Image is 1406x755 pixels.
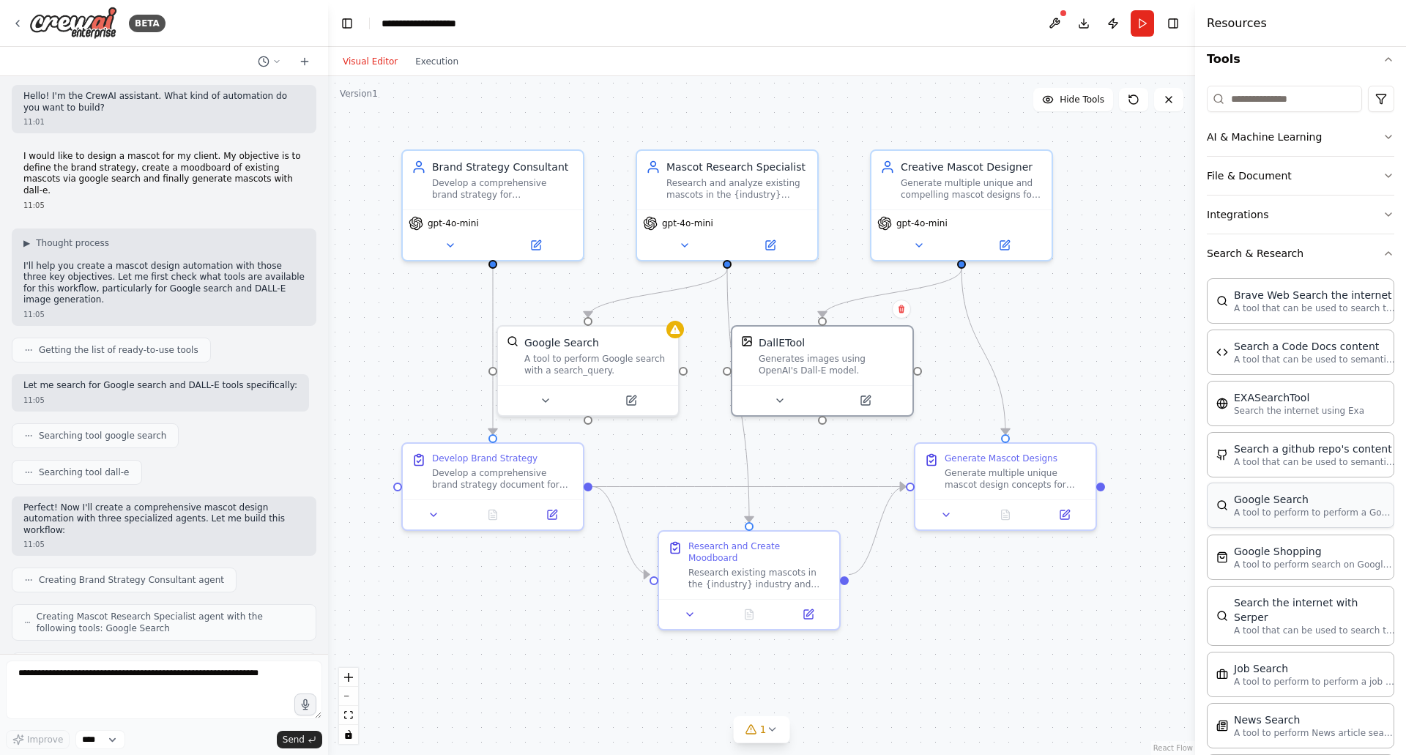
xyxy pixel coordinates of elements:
g: Edge from 1c45ede8-2ae8-4749-9e7e-3673829eb3b5 to 87370f40-906d-45b0-8050-268c4ce38dad [486,269,500,434]
img: SerpApiGoogleShoppingTool [1216,551,1228,563]
div: Generate multiple unique and compelling mascot designs for {client_name} using DALL-E, based on t... [901,177,1043,201]
img: SerplyWebSearchTool [507,335,518,347]
div: Creative Mascot DesignerGenerate multiple unique and compelling mascot designs for {client_name} ... [870,149,1053,261]
div: BETA [129,15,165,32]
button: Delete node [892,300,911,319]
button: Switch to previous chat [252,53,287,70]
p: Perfect! Now I'll create a comprehensive mascot design automation with three specialized agents. ... [23,502,305,537]
div: Develop a comprehensive brand strategy document for {client_name}'s mascot. Analyze the target au... [432,467,574,491]
div: Develop a comprehensive brand strategy for {client_name}'s mascot, including brand personality, t... [432,177,574,201]
span: Getting the list of ready-to-use tools [39,344,198,356]
div: A tool to perform Google search with a search_query. [524,353,669,376]
div: 11:01 [23,116,305,127]
div: 11:05 [23,309,305,320]
button: Open in side panel [824,392,907,409]
span: gpt-4o-mini [896,217,948,229]
span: Searching tool dall-e [39,466,130,478]
g: Edge from 87370f40-906d-45b0-8050-268c4ce38dad to 70bdd0c4-34db-4ce6-8abf-9ef4cf4b6d52 [592,480,906,494]
h4: Resources [1207,15,1267,32]
div: Mascot Research SpecialistResearch and analyze existing mascots in the {industry} industry and si... [636,149,819,261]
button: Open in side panel [494,237,577,254]
p: I'll help you create a mascot design automation with those three key objectives. Let me first che... [23,261,305,306]
div: Search a github repo's content [1234,442,1395,456]
div: DallETool [759,335,805,350]
div: Google Shopping [1234,544,1395,559]
g: Edge from 64c7b73e-1189-4216-95a3-84b4097cf2da to 403ebebb-aa98-4b01-9e71-4187848ee4e4 [581,269,734,317]
div: Research and analyze existing mascots in the {industry} industry and similar brands, compile visu... [666,177,808,201]
span: Creating Mascot Research Specialist agent with the following tools: Google Search [37,611,304,634]
button: toggle interactivity [339,725,358,744]
g: Edge from 64c7b73e-1189-4216-95a3-84b4097cf2da to 18f9df72-5f62-4e11-b0ea-a5a5916d887f [720,269,756,522]
button: Execution [406,53,467,70]
div: Brave Web Search the internet [1234,288,1395,302]
g: Edge from 86c8f8cf-6fa4-4aae-8960-bee92fb7aa5b to f2fa2bbb-934f-4911-bbbb-757cf2923040 [815,269,969,317]
a: React Flow attribution [1153,744,1193,752]
span: gpt-4o-mini [428,217,479,229]
span: Creating Brand Strategy Consultant agent [39,574,224,586]
button: zoom out [339,687,358,706]
div: 11:05 [23,539,305,550]
span: Thought process [36,237,109,249]
p: A tool to perform News article search with a search_query. [1234,727,1395,739]
div: Google Search [524,335,599,350]
p: A tool to perform search on Google shopping with a search_query. [1234,559,1395,570]
p: Let me search for Google search and DALL-E tools specifically: [23,380,297,392]
span: Hide Tools [1060,94,1104,105]
button: Visual Editor [334,53,406,70]
g: Edge from 87370f40-906d-45b0-8050-268c4ce38dad to 18f9df72-5f62-4e11-b0ea-a5a5916d887f [592,480,650,582]
button: Click to speak your automation idea [294,693,316,715]
p: A tool that can be used to semantic search a query from a Code Docs content. [1234,354,1395,365]
button: No output available [975,506,1037,524]
p: Hello! I'm the CrewAI assistant. What kind of automation do you want to build? [23,91,305,114]
div: Generate Mascot Designs [945,453,1057,464]
p: A tool that can be used to search the internet with a search_query. [1234,302,1395,314]
p: A tool that can be used to semantic search a query from a github repo's content. This is not the ... [1234,456,1395,468]
img: BraveSearchTool [1216,295,1228,307]
span: Send [283,734,305,745]
img: SerperDevTool [1216,610,1228,622]
g: Edge from 86c8f8cf-6fa4-4aae-8960-bee92fb7aa5b to 70bdd0c4-34db-4ce6-8abf-9ef4cf4b6d52 [954,269,1013,434]
div: Creative Mascot Designer [901,160,1043,174]
button: Hide right sidebar [1163,13,1183,34]
div: Brand Strategy ConsultantDevelop a comprehensive brand strategy for {client_name}'s mascot, inclu... [401,149,584,261]
button: Start a new chat [293,53,316,70]
button: fit view [339,706,358,725]
button: No output available [718,606,781,623]
div: Mascot Research Specialist [666,160,808,174]
img: GithubSearchTool [1216,449,1228,461]
div: Google Search [1234,492,1395,507]
button: No output available [462,506,524,524]
div: Develop Brand StrategyDevelop a comprehensive brand strategy document for {client_name}'s mascot.... [401,442,584,531]
button: Improve [6,730,70,749]
span: 1 [760,722,767,737]
div: 11:05 [23,395,297,406]
span: Searching tool google search [39,430,166,442]
div: Develop Brand Strategy [432,453,538,464]
div: Generate multiple unique mascot design concepts for {client_name} using DALL-E. Create at least 5... [945,467,1087,491]
button: Open in side panel [783,606,833,623]
span: Improve [27,734,63,745]
img: DallETool [741,335,753,347]
p: A tool that can be used to search the internet with a search_query. Supports different search typ... [1234,625,1395,636]
button: AI & Machine Learning [1207,118,1394,156]
div: React Flow controls [339,668,358,744]
button: 1 [734,716,790,743]
p: A tool to perform to perform a Google search with a search_query. [1234,507,1395,518]
p: A tool to perform to perform a job search in the [GEOGRAPHIC_DATA] with a search_query. [1234,676,1395,688]
div: SerplyWebSearchToolGoogle SearchA tool to perform Google search with a search_query. [496,325,680,417]
button: Tools [1207,39,1394,80]
div: Generates images using OpenAI's Dall-E model. [759,353,904,376]
img: SerplyNewsSearchTool [1216,720,1228,732]
p: Search the internet using Exa [1234,405,1364,417]
div: Brand Strategy Consultant [432,160,574,174]
div: Search the internet with Serper [1234,595,1395,625]
button: Open in side panel [527,506,577,524]
button: Open in side panel [729,237,811,254]
div: Research and Create MoodboardResearch existing mascots in the {industry} industry and create a co... [658,530,841,631]
div: Job Search [1234,661,1395,676]
div: DallEToolDallEToolGenerates images using OpenAI's Dall-E model. [731,325,914,417]
div: Generate Mascot DesignsGenerate multiple unique mascot design concepts for {client_name} using DA... [914,442,1097,531]
img: Logo [29,7,117,40]
button: zoom in [339,668,358,687]
div: 11:05 [23,200,305,211]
